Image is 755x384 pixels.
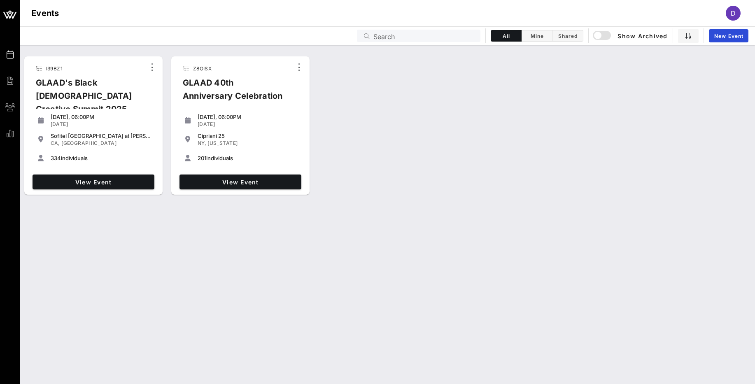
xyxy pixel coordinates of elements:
[198,133,298,139] div: Cipriani 25
[552,30,583,42] button: Shared
[731,9,736,17] span: D
[193,65,212,72] span: Z8OISX
[726,6,741,21] div: D
[51,155,151,161] div: individuals
[51,133,151,139] div: Sofitel [GEOGRAPHIC_DATA] at [PERSON_NAME][GEOGRAPHIC_DATA]
[31,7,59,20] h1: Events
[557,33,578,39] span: Shared
[51,114,151,120] div: [DATE], 06:00PM
[198,155,206,161] span: 201
[36,179,151,186] span: View Event
[51,155,61,161] span: 334
[709,29,748,42] a: New Event
[594,28,668,43] button: Show Archived
[496,33,516,39] span: All
[491,30,522,42] button: All
[183,179,298,186] span: View Event
[198,140,206,146] span: NY,
[51,140,60,146] span: CA,
[714,33,743,39] span: New Event
[198,155,298,161] div: individuals
[198,114,298,120] div: [DATE], 06:00PM
[176,76,292,109] div: GLAAD 40th Anniversary Celebration
[46,65,63,72] span: I39BZ1
[594,31,667,41] span: Show Archived
[522,30,552,42] button: Mine
[207,140,238,146] span: [US_STATE]
[33,175,154,189] a: View Event
[527,33,547,39] span: Mine
[61,140,117,146] span: [GEOGRAPHIC_DATA]
[51,121,151,128] div: [DATE]
[179,175,301,189] a: View Event
[29,76,145,122] div: GLAAD's Black [DEMOGRAPHIC_DATA] Creative Summit 2025
[198,121,298,128] div: [DATE]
